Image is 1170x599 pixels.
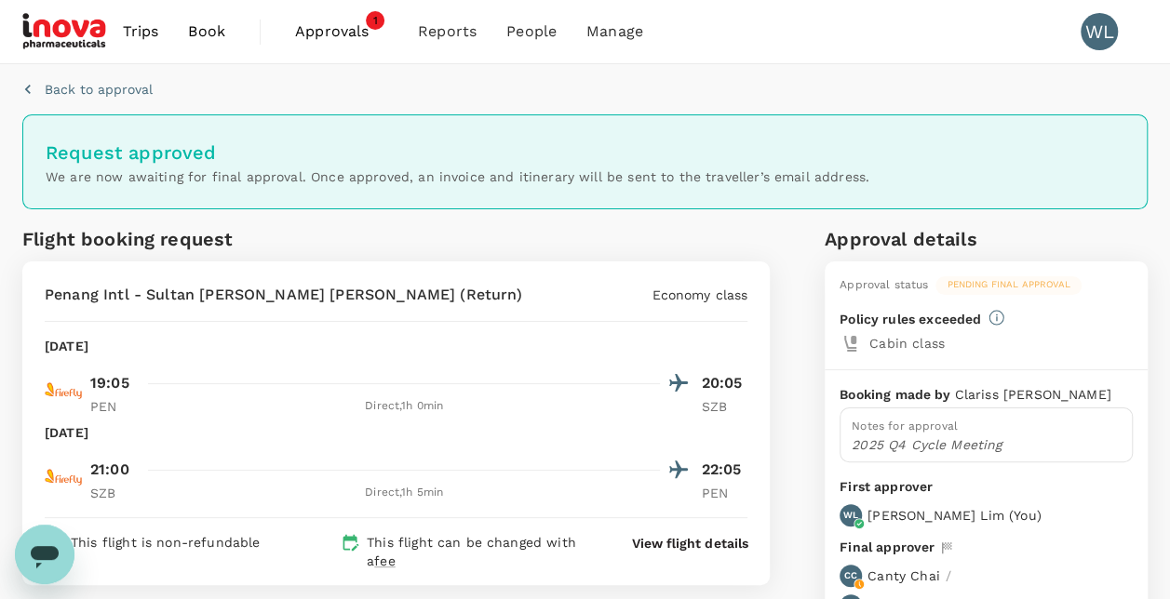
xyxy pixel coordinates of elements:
p: 21:00 [90,459,129,481]
p: Economy class [652,286,747,304]
div: Direct , 1h 0min [148,397,660,416]
p: 22:05 [701,459,747,481]
p: / [946,566,951,585]
span: People [506,20,557,43]
p: Penang Intl - Sultan [PERSON_NAME] [PERSON_NAME] (Return) [45,284,522,306]
p: PEN [90,397,137,416]
p: This flight can be changed with a [367,533,599,570]
span: Manage [586,20,643,43]
img: iNova Pharmaceuticals [22,11,108,52]
span: Notes for approval [852,419,958,433]
p: SZB [701,397,747,416]
div: WL [1081,13,1118,50]
h6: Approval details [825,224,1148,254]
button: Back to approval [22,80,153,99]
p: Clariss [PERSON_NAME] [954,385,1110,404]
p: CC [844,569,857,582]
p: Final approver [840,538,935,557]
p: Cabin class [869,334,1133,353]
span: Approvals [295,20,388,43]
p: WL [843,509,858,522]
span: Pending final approval [935,278,1081,291]
button: View flight details [632,534,747,552]
p: First approver [840,477,1133,497]
div: Approval status [840,276,928,295]
p: 19:05 [90,372,129,394]
h6: Request approved [46,138,1124,167]
p: SZB [90,484,137,502]
span: 1 [366,11,384,30]
p: [DATE] [45,423,88,442]
iframe: Button to launch messaging window [15,525,74,584]
div: Direct , 1h 5min [148,484,660,502]
p: We are now awaiting for final approval. Once approved, an invoice and itinerary will be sent to t... [46,167,1124,186]
p: 20:05 [701,372,747,394]
p: Back to approval [45,80,153,99]
span: Reports [418,20,477,43]
p: [PERSON_NAME] Lim ( You ) [867,506,1041,525]
span: Trips [123,20,159,43]
span: Book [188,20,225,43]
p: This flight is non-refundable [71,533,260,552]
p: Booking made by [840,385,954,404]
p: [DATE] [45,337,88,355]
p: PEN [701,484,747,502]
span: fee [374,553,395,568]
img: FY [45,459,82,496]
p: 2025 Q4 Cycle Meeting [852,435,1121,454]
h6: Flight booking request [22,224,393,254]
img: FY [45,372,82,409]
p: Canty Chai [867,566,940,585]
p: Policy rules exceeded [840,310,981,328]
